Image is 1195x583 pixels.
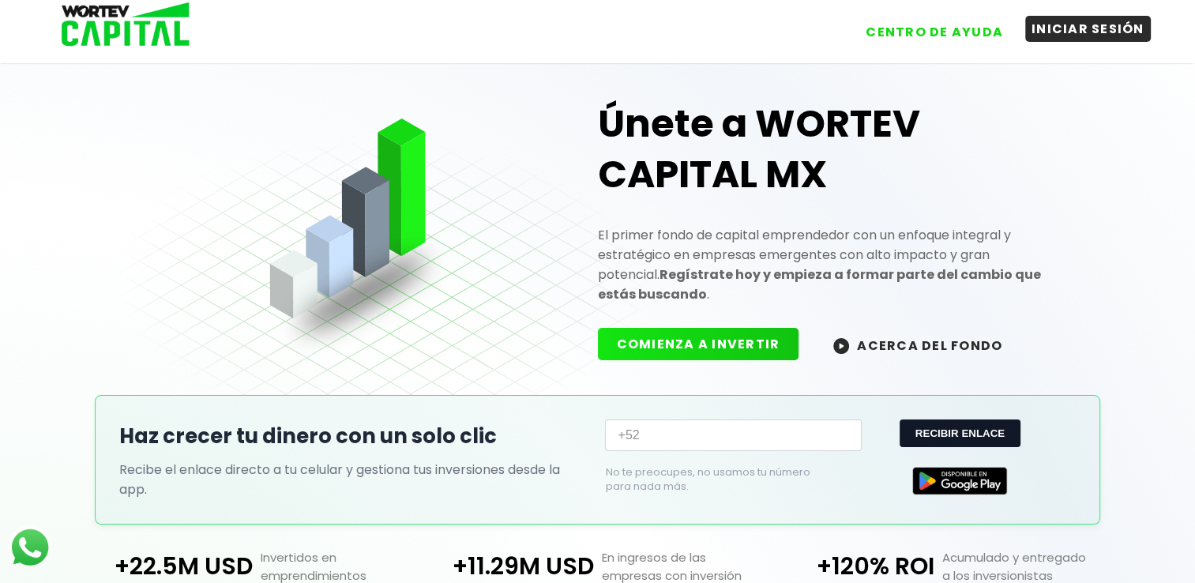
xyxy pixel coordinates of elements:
[598,99,1076,200] h1: Únete a WORTEV CAPITAL MX
[598,225,1076,304] p: El primer fondo de capital emprendedor con un enfoque integral y estratégico en empresas emergent...
[598,265,1041,303] strong: Regístrate hoy y empieza a formar parte del cambio que estás buscando
[912,467,1007,495] img: Google Play
[119,460,589,499] p: Recibe el enlace directo a tu celular y gestiona tus inversiones desde la app.
[8,525,52,570] img: logos_whatsapp-icon.242b2217.svg
[859,19,1009,45] button: CENTRO DE AYUDA
[119,421,589,452] h2: Haz crecer tu dinero con un solo clic
[814,328,1021,362] button: ACERCA DEL FONDO
[598,328,799,360] button: COMIENZA A INVERTIR
[605,465,836,494] p: No te preocupes, no usamos tu número para nada más.
[598,335,815,353] a: COMIENZA A INVERTIR
[900,419,1020,447] button: RECIBIR ENLACE
[1025,16,1151,42] button: INICIAR SESIÓN
[1009,7,1151,45] a: INICIAR SESIÓN
[844,7,1009,45] a: CENTRO DE AYUDA
[833,338,849,354] img: wortev-capital-acerca-del-fondo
